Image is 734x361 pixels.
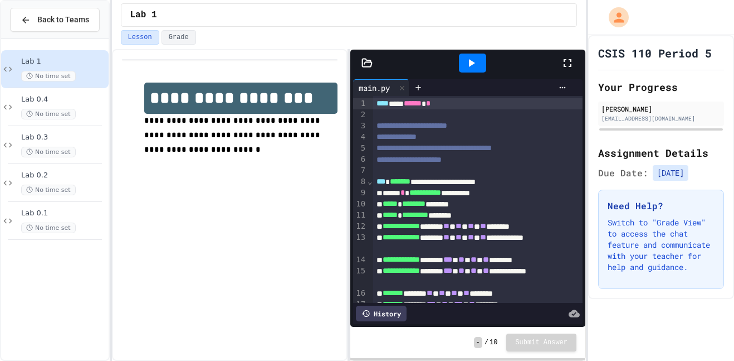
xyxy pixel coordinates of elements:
div: 10 [353,199,367,210]
div: [PERSON_NAME] [601,104,721,114]
span: Lab 0.2 [21,171,106,180]
span: Fold line [367,177,373,186]
div: 8 [353,176,367,187]
div: 13 [353,232,367,254]
span: Due Date: [598,166,648,180]
h1: CSIS 110 Period 5 [598,45,712,61]
p: Switch to "Grade View" to access the chat feature and communicate with your teacher for help and ... [608,217,715,273]
span: 10 [490,338,497,347]
div: 14 [353,254,367,266]
h2: Assignment Details [598,145,724,161]
div: 15 [353,266,367,288]
span: [DATE] [653,165,688,181]
div: 11 [353,210,367,221]
span: No time set [21,109,76,119]
span: Back to Teams [37,14,89,26]
div: 6 [353,154,367,165]
span: No time set [21,223,76,233]
button: Submit Answer [506,334,576,352]
h3: Need Help? [608,199,715,213]
span: Submit Answer [515,338,567,347]
span: No time set [21,147,76,157]
div: 2 [353,109,367,121]
span: Lab 0.4 [21,95,106,104]
div: 3 [353,121,367,132]
span: Lab 0.1 [21,209,106,218]
span: - [474,337,482,348]
div: main.py [353,82,395,94]
span: Lab 0.3 [21,133,106,142]
span: No time set [21,185,76,195]
div: [EMAIL_ADDRESS][DOMAIN_NAME] [601,114,721,123]
button: Back to Teams [10,8,100,32]
div: 5 [353,143,367,154]
div: 9 [353,187,367,199]
span: / [485,338,488,347]
div: 12 [353,221,367,232]
div: 7 [353,165,367,176]
div: 17 [353,299,367,310]
div: History [356,306,407,321]
div: main.py [353,79,409,96]
h2: Your Progress [598,79,724,95]
span: Lab 1 [130,8,157,22]
div: 1 [353,98,367,109]
button: Lesson [121,30,159,45]
span: Lab 1 [21,57,106,66]
div: 4 [353,132,367,143]
span: No time set [21,71,76,81]
button: Grade [162,30,196,45]
div: My Account [597,4,632,30]
div: 16 [353,288,367,299]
